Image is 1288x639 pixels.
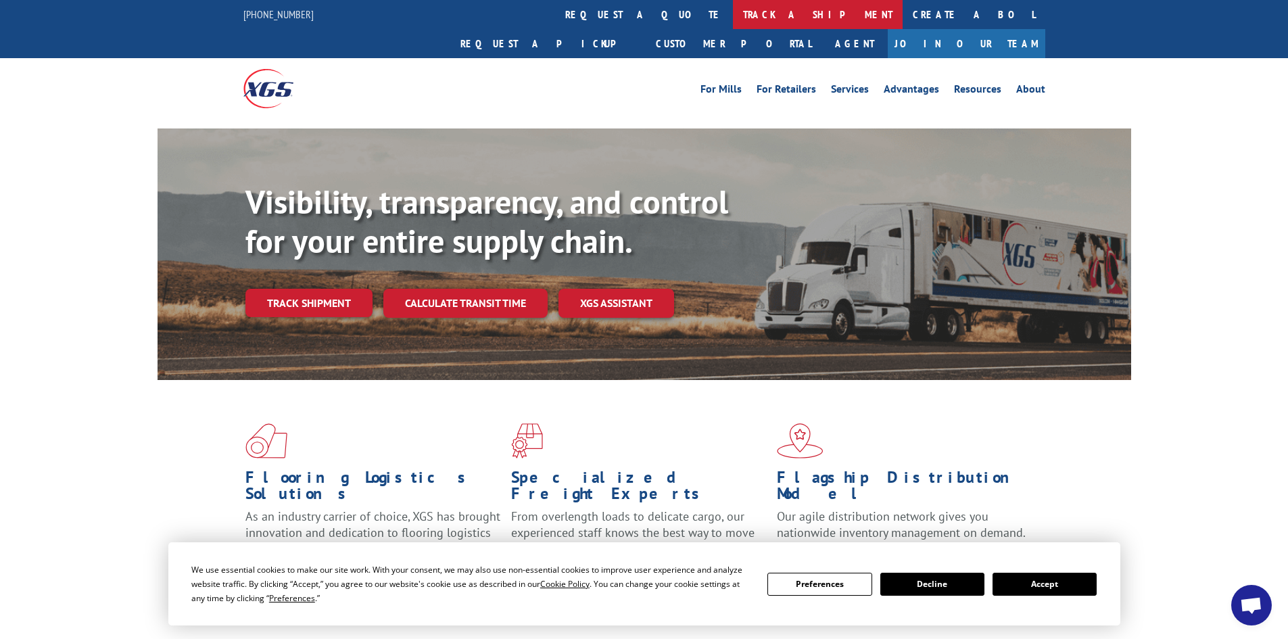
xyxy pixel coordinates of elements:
[821,29,888,58] a: Agent
[757,84,816,99] a: For Retailers
[993,573,1097,596] button: Accept
[269,592,315,604] span: Preferences
[831,84,869,99] a: Services
[245,469,501,508] h1: Flooring Logistics Solutions
[700,84,742,99] a: For Mills
[880,573,984,596] button: Decline
[245,508,500,557] span: As an industry carrier of choice, XGS has brought innovation and dedication to flooring logistics...
[511,423,543,458] img: xgs-icon-focused-on-flooring-red
[511,508,767,569] p: From overlength loads to delicate cargo, our experienced staff knows the best way to move your fr...
[540,578,590,590] span: Cookie Policy
[646,29,821,58] a: Customer Portal
[245,423,287,458] img: xgs-icon-total-supply-chain-intelligence-red
[767,573,872,596] button: Preferences
[243,7,314,21] a: [PHONE_NUMBER]
[884,84,939,99] a: Advantages
[511,469,767,508] h1: Specialized Freight Experts
[245,181,728,262] b: Visibility, transparency, and control for your entire supply chain.
[1016,84,1045,99] a: About
[168,542,1120,625] div: Cookie Consent Prompt
[191,563,751,605] div: We use essential cookies to make our site work. With your consent, we may also use non-essential ...
[777,423,824,458] img: xgs-icon-flagship-distribution-model-red
[954,84,1001,99] a: Resources
[558,289,674,318] a: XGS ASSISTANT
[450,29,646,58] a: Request a pickup
[245,289,373,317] a: Track shipment
[1231,585,1272,625] div: Open chat
[383,289,548,318] a: Calculate transit time
[777,469,1032,508] h1: Flagship Distribution Model
[888,29,1045,58] a: Join Our Team
[777,508,1026,540] span: Our agile distribution network gives you nationwide inventory management on demand.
